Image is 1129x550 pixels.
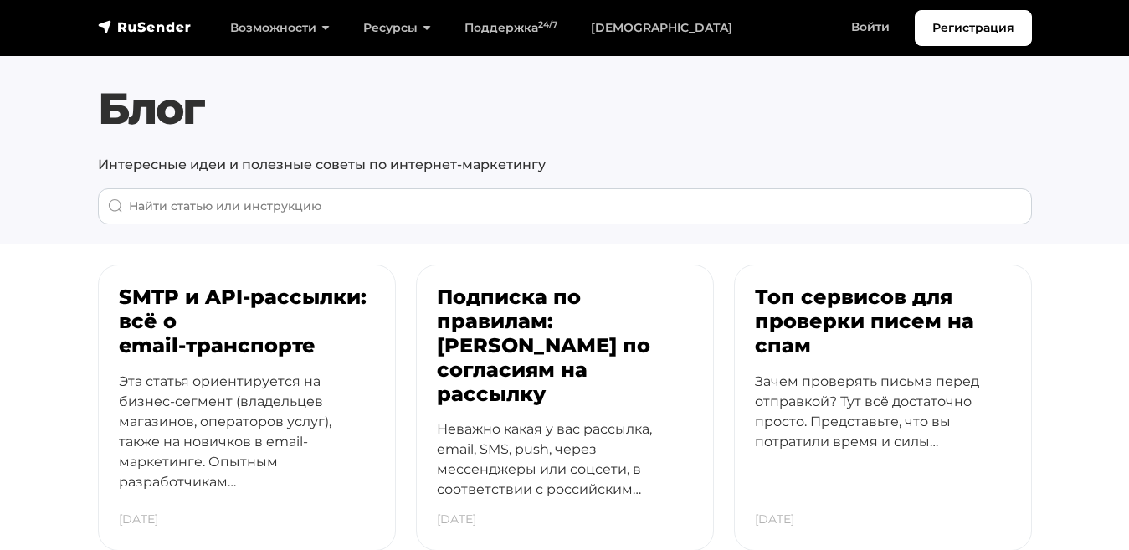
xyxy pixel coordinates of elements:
[448,11,574,45] a: Поддержка24/7
[98,188,1032,224] input: When autocomplete results are available use up and down arrows to review and enter to go to the d...
[437,502,476,537] p: [DATE]
[98,83,1032,135] h1: Блог
[755,502,794,537] p: [DATE]
[119,285,375,357] h3: SMTP и API-рассылки: всё о email‑транспорте
[538,19,557,30] sup: 24/7
[437,419,693,530] p: Неважно какая у вас рассылка, email, SMS, push, через мессенджеры или соцсети, в соответствии с р...
[346,11,448,45] a: Ресурсы
[119,372,375,522] p: Эта статья ориентируется на бизнес-сегмент (владельцев магазинов, операторов услуг), также на нов...
[915,10,1032,46] a: Регистрация
[574,11,749,45] a: [DEMOGRAPHIC_DATA]
[437,285,693,406] h3: Подписка по правилам: [PERSON_NAME] по согласиям на рассылку
[755,285,1011,357] h3: Топ сервисов для проверки писем на спам
[834,10,906,44] a: Войти
[119,502,158,537] p: [DATE]
[98,155,1032,175] p: Интересные идеи и полезные советы по интернет-маркетингу
[755,372,1011,482] p: Зачем проверять письма перед отправкой? Тут всё достаточно просто. Представьте, что вы потратили ...
[108,198,123,213] img: Поиск
[213,11,346,45] a: Возможности
[98,18,192,35] img: RuSender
